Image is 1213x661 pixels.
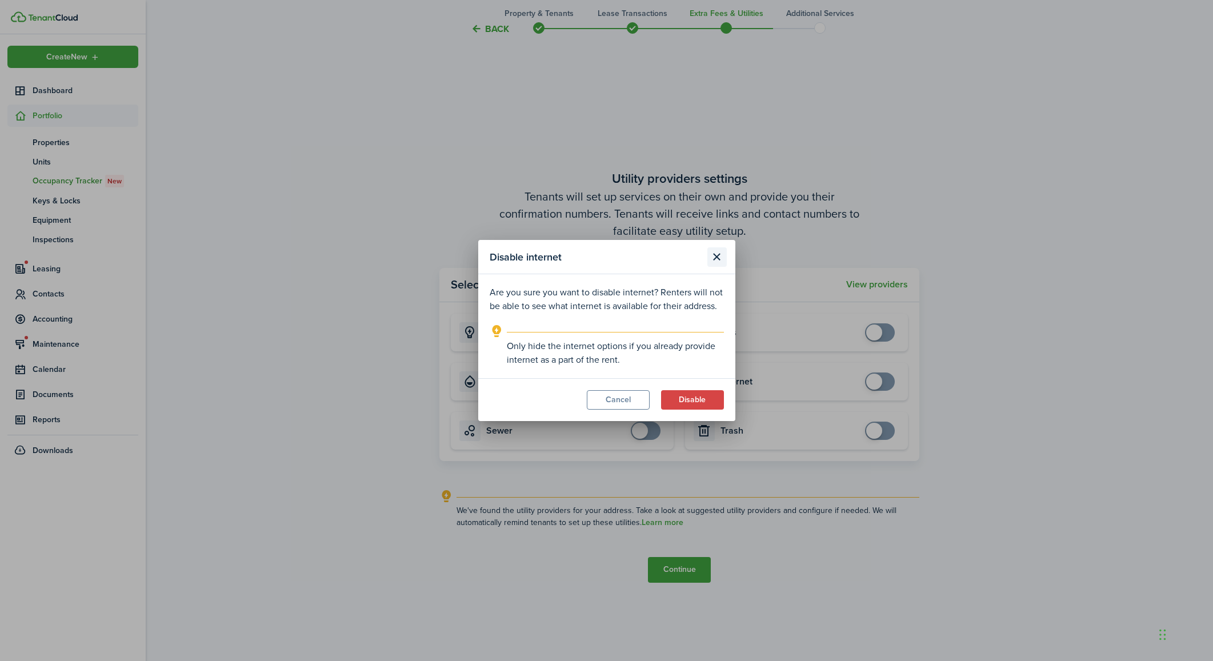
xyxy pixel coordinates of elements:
[587,390,650,410] button: Cancel
[490,286,724,313] p: Are you sure you want to disable internet? Renters will not be able to see what internet is avail...
[1023,538,1213,661] iframe: Chat Widget
[507,339,724,367] explanation-description: Only hide the internet options if you already provide internet as a part of the rent.
[661,390,724,410] button: Disable
[490,325,504,338] i: outline
[490,246,704,268] modal-title: Disable internet
[707,247,727,267] button: Close modal
[1159,618,1166,652] div: Drag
